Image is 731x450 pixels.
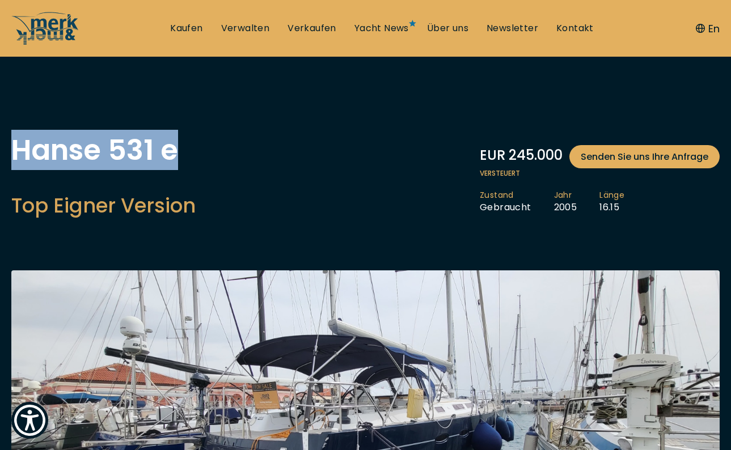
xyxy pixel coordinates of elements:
span: Versteuert [480,168,720,179]
li: 16.15 [599,190,647,214]
button: En [696,21,720,36]
h1: Hanse 531 e [11,136,196,164]
a: Senden Sie uns Ihre Anfrage [569,145,720,168]
li: 2005 [554,190,600,214]
span: Zustand [480,190,531,201]
a: Verkaufen [288,22,336,35]
button: Show Accessibility Preferences [11,402,48,439]
a: Yacht News [354,22,409,35]
h2: Top Eigner Version [11,192,196,219]
div: EUR 245.000 [480,145,720,168]
span: Jahr [554,190,577,201]
a: Kontakt [556,22,594,35]
a: Kaufen [170,22,202,35]
a: Newsletter [487,22,538,35]
span: Länge [599,190,624,201]
span: Senden Sie uns Ihre Anfrage [581,150,708,164]
a: Verwalten [221,22,270,35]
li: Gebraucht [480,190,554,214]
a: Über uns [427,22,468,35]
